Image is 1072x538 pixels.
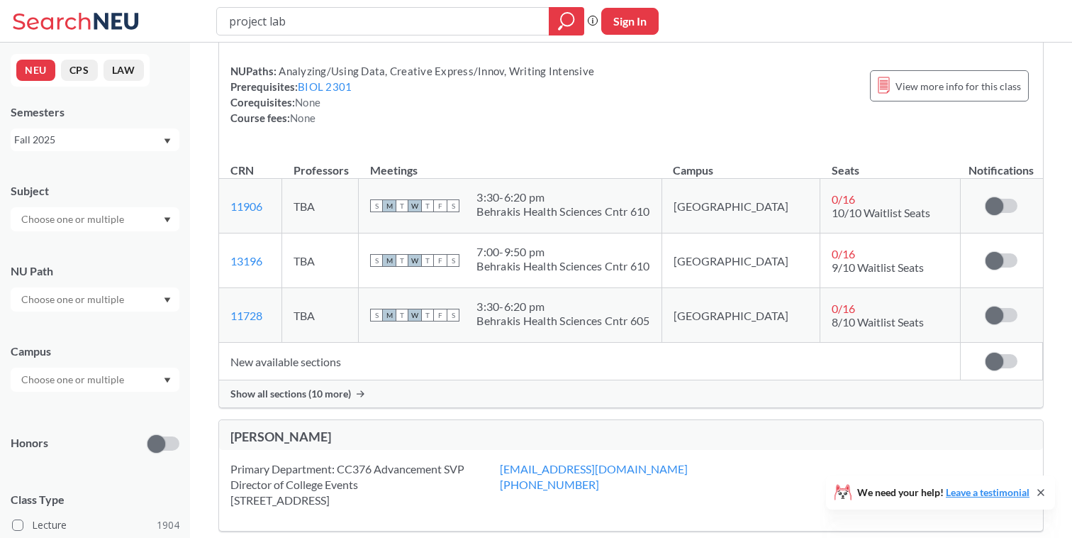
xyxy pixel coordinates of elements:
div: Dropdown arrow [11,207,179,231]
th: Meetings [359,148,661,179]
span: None [290,111,316,124]
span: W [408,199,421,212]
a: [PHONE_NUMBER] [500,478,599,491]
span: F [434,199,447,212]
div: Dropdown arrow [11,368,179,392]
span: T [421,254,434,267]
span: None [295,96,320,109]
div: 3:30 - 6:20 pm [476,190,649,204]
span: 8/10 Waitlist Seats [832,315,924,329]
td: TBA [282,288,359,343]
span: T [421,199,434,212]
input: Choose one or multiple [14,291,133,308]
div: Behrakis Health Sciences Cntr 605 [476,314,649,328]
th: Notifications [960,148,1042,179]
a: 11906 [230,199,262,213]
span: 9/10 Waitlist Seats [832,260,924,274]
span: S [447,254,459,267]
td: [GEOGRAPHIC_DATA] [661,234,820,288]
span: We need your help! [857,488,1029,498]
div: CRN [230,163,254,178]
div: NUPaths: Prerequisites: Corequisites: Course fees: [230,63,594,126]
span: M [383,199,396,212]
svg: Dropdown arrow [164,138,171,144]
span: T [396,309,408,322]
span: Class Type [11,492,179,507]
div: Fall 2025Dropdown arrow [11,128,179,151]
div: Behrakis Health Sciences Cntr 610 [476,259,649,273]
svg: Dropdown arrow [164,378,171,383]
span: Show all sections (10 more) [230,388,351,400]
div: Fall 2025 [14,132,162,148]
div: Show all sections (10 more) [219,380,1043,407]
button: LAW [104,60,144,81]
a: Leave a testimonial [946,486,1029,498]
div: Subject [11,183,179,199]
td: [GEOGRAPHIC_DATA] [661,179,820,234]
span: M [383,309,396,322]
div: 7:00 - 9:50 pm [476,245,649,259]
div: magnifying glass [549,7,584,35]
input: Class, professor, course number, "phrase" [228,9,539,33]
input: Choose one or multiple [14,371,133,388]
th: Professors [282,148,359,179]
p: Honors [11,435,48,451]
svg: magnifying glass [558,11,575,31]
th: Campus [661,148,820,179]
span: View more info for this class [895,77,1021,95]
div: Dropdown arrow [11,287,179,312]
span: 10/10 Waitlist Seats [832,206,930,219]
a: 13196 [230,254,262,268]
span: T [396,199,408,212]
span: S [370,199,383,212]
div: [PERSON_NAME] [230,429,631,444]
span: 0 / 16 [832,192,855,206]
td: TBA [282,234,359,288]
svg: Dropdown arrow [164,217,171,223]
span: S [447,199,459,212]
a: [EMAIL_ADDRESS][DOMAIN_NAME] [500,462,688,476]
span: T [396,254,408,267]
div: Semesters [11,104,179,120]
span: S [370,309,383,322]
div: Primary Department: CC376 Advancement SVP Director of College Events [STREET_ADDRESS] [230,461,500,508]
span: 0 / 16 [832,302,855,315]
span: 0 / 16 [832,247,855,260]
button: CPS [61,60,98,81]
label: Lecture [12,516,179,534]
div: NU Path [11,263,179,279]
a: BIOL 2301 [298,80,352,93]
td: New available sections [219,343,960,380]
div: 3:30 - 6:20 pm [476,300,649,314]
span: W [408,309,421,322]
span: M [383,254,396,267]
span: T [421,309,434,322]
span: Analyzing/Using Data, Creative Express/Innov, Writing Intensive [277,65,594,77]
span: S [447,309,459,322]
button: Sign In [601,8,659,35]
span: 1904 [157,517,179,533]
span: S [370,254,383,267]
span: F [434,254,447,267]
input: Choose one or multiple [14,211,133,228]
td: TBA [282,179,359,234]
span: F [434,309,447,322]
th: Seats [820,148,960,179]
svg: Dropdown arrow [164,297,171,303]
span: W [408,254,421,267]
div: Behrakis Health Sciences Cntr 610 [476,204,649,219]
div: Campus [11,344,179,359]
a: 11728 [230,309,262,322]
button: NEU [16,60,55,81]
td: [GEOGRAPHIC_DATA] [661,288,820,343]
